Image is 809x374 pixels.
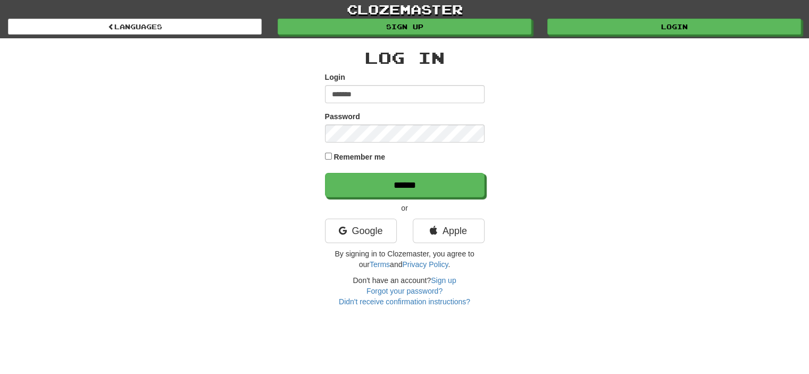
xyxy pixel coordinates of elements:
[413,219,485,243] a: Apple
[325,49,485,67] h2: Log In
[325,203,485,213] p: or
[366,287,443,295] a: Forgot your password?
[325,248,485,270] p: By signing in to Clozemaster, you agree to our and .
[547,19,801,35] a: Login
[431,276,456,285] a: Sign up
[333,152,385,162] label: Remember me
[370,260,390,269] a: Terms
[402,260,448,269] a: Privacy Policy
[278,19,531,35] a: Sign up
[325,111,360,122] label: Password
[8,19,262,35] a: Languages
[325,72,345,82] label: Login
[339,297,470,306] a: Didn't receive confirmation instructions?
[325,219,397,243] a: Google
[325,275,485,307] div: Don't have an account?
